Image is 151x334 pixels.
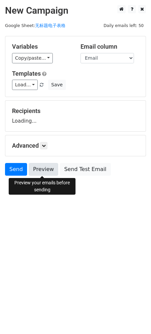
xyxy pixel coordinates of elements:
[60,163,111,176] a: Send Test Email
[48,80,65,90] button: Save
[29,163,58,176] a: Preview
[9,178,75,195] div: Preview your emails before sending
[12,80,38,90] a: Load...
[101,22,146,29] span: Daily emails left: 50
[118,302,151,334] iframe: Chat Widget
[35,23,65,28] a: 无标题电子表格
[12,107,139,125] div: Loading...
[5,5,146,16] h2: New Campaign
[81,43,139,50] h5: Email column
[12,107,139,115] h5: Recipients
[5,23,65,28] small: Google Sheet:
[12,43,70,50] h5: Variables
[12,70,41,77] a: Templates
[101,23,146,28] a: Daily emails left: 50
[12,142,139,149] h5: Advanced
[5,163,27,176] a: Send
[12,53,53,63] a: Copy/paste...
